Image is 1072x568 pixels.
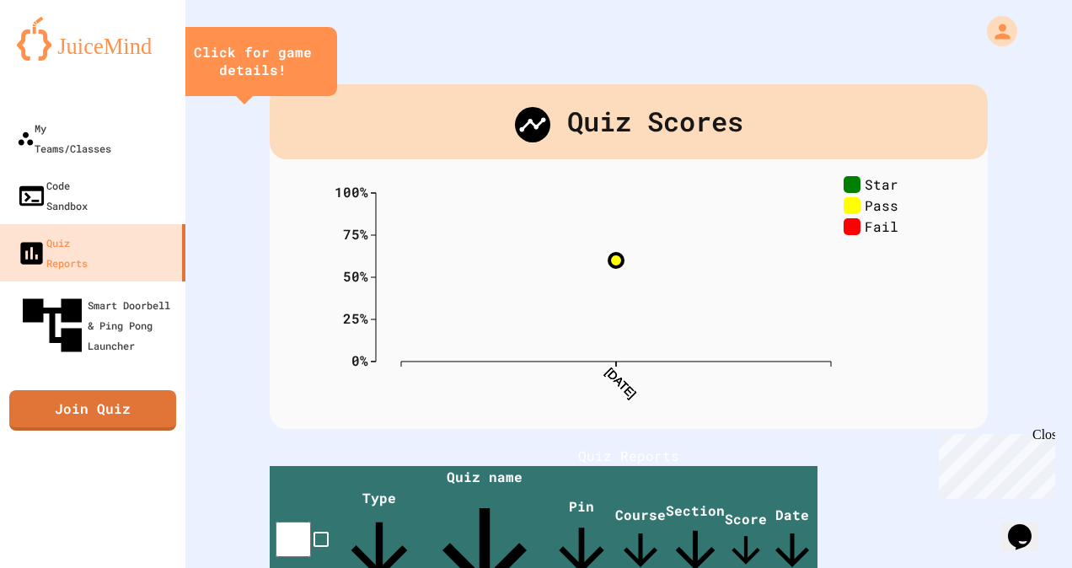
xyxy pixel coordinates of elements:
[17,118,111,158] div: My Teams/Classes
[7,7,116,107] div: Chat with us now!Close
[270,84,988,159] div: Quiz Scores
[17,175,88,216] div: Code Sandbox
[276,522,311,557] input: select all desserts
[932,427,1055,499] iframe: chat widget
[603,365,638,400] text: [DATE]
[969,12,1021,51] div: My Account
[17,233,88,273] div: Quiz Reports
[343,309,368,327] text: 25%
[9,390,176,431] a: Join Quiz
[17,290,179,361] div: Smart Doorbell & Ping Pong Launcher
[335,183,368,201] text: 100%
[1001,501,1055,551] iframe: chat widget
[185,44,320,79] div: Click for game details!
[865,217,898,234] text: Fail
[343,267,368,285] text: 50%
[865,174,898,192] text: Star
[270,446,988,466] h1: Quiz Reports
[865,196,898,213] text: Pass
[351,351,368,369] text: 0%
[343,225,368,243] text: 75%
[17,17,169,61] img: logo-orange.svg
